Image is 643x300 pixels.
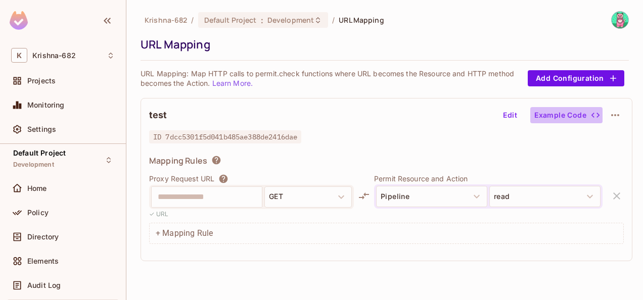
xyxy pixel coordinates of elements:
span: Mapping Rules [149,155,207,166]
span: Default Project [204,15,257,25]
span: Projects [27,77,56,85]
h2: test [149,109,166,121]
button: read [489,186,601,207]
span: Development [267,15,314,25]
button: GET [264,186,352,208]
span: Policy [27,209,49,217]
button: Add Configuration [528,70,624,86]
span: Home [27,184,47,192]
span: Development [13,161,54,169]
span: K [11,48,27,63]
p: Permit Resource and Action [374,174,603,183]
button: Example Code [530,107,603,123]
span: ID 7dcc5301f5d041b485ae388de2416dae [149,130,301,143]
span: Elements [27,257,59,265]
span: : [260,16,264,24]
button: Edit [494,107,526,123]
p: Proxy Request URL [149,174,214,184]
img: SReyMgAAAABJRU5ErkJggg== [10,11,28,30]
img: Krishna prasad A [612,12,628,28]
p: ✓ URL [149,209,169,219]
button: Pipeline [376,186,487,207]
p: URL Mapping: Map HTTP calls to permit.check functions where URL becomes the Resource and HTTP met... [141,69,528,88]
li: / [332,15,335,25]
span: Audit Log [27,281,61,289]
span: Workspace: Krishna-682 [32,52,76,60]
span: Default Project [13,149,66,157]
span: Directory [27,233,59,241]
a: Learn More. [212,79,253,87]
div: + Mapping Rule [149,223,624,244]
span: Monitoring [27,101,65,109]
span: the active workspace [145,15,187,25]
span: Settings [27,125,56,133]
span: URL Mapping [339,15,384,25]
li: / [191,15,194,25]
div: URL Mapping [141,37,624,52]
